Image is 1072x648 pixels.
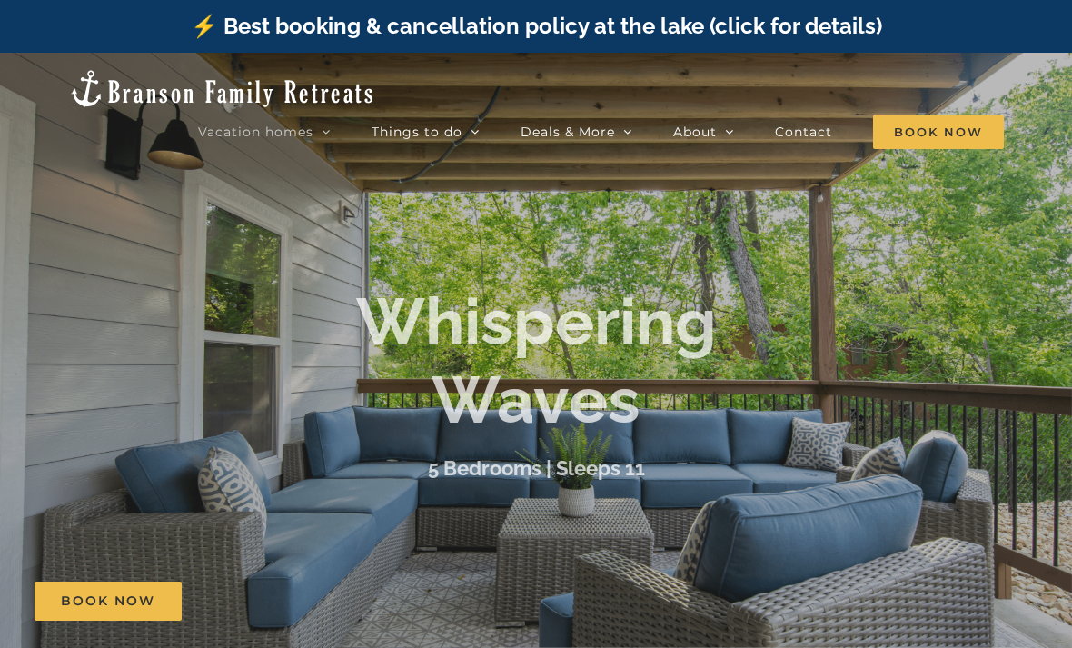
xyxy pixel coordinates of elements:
span: Book Now [873,115,1004,149]
a: Things to do [372,114,480,150]
img: Branson Family Retreats Logo [68,68,376,109]
span: Book Now [61,593,155,609]
span: Deals & More [521,125,615,138]
span: About [673,125,717,138]
a: Contact [775,114,832,150]
nav: Main Menu [198,114,1004,150]
span: Things to do [372,125,462,138]
b: Whispering Waves [356,283,717,438]
span: Contact [775,125,832,138]
a: About [673,114,734,150]
a: ⚡️ Best booking & cancellation policy at the lake (click for details) [191,13,882,39]
a: Vacation homes [198,114,331,150]
span: Vacation homes [198,125,313,138]
h3: 5 Bedrooms | Sleeps 11 [428,456,645,480]
a: Deals & More [521,114,632,150]
a: Book Now [35,582,182,621]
